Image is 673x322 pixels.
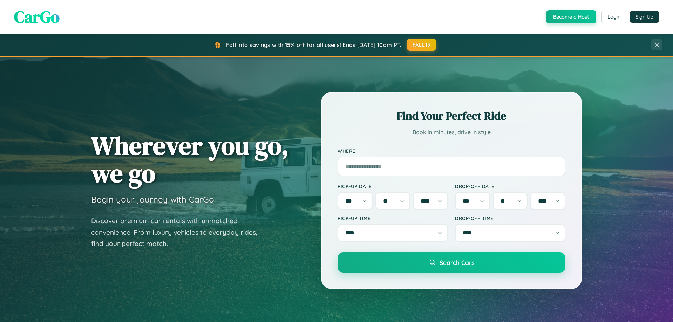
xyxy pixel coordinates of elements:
label: Drop-off Time [455,215,565,221]
h1: Wherever you go, we go [91,132,289,187]
button: Become a Host [546,10,596,23]
p: Discover premium car rentals with unmatched convenience. From luxury vehicles to everyday rides, ... [91,215,266,249]
button: Sign Up [630,11,659,23]
button: FALL15 [407,39,436,51]
button: Login [601,11,626,23]
label: Drop-off Date [455,183,565,189]
h3: Begin your journey with CarGo [91,194,214,205]
label: Where [338,148,565,154]
h2: Find Your Perfect Ride [338,108,565,124]
p: Book in minutes, drive in style [338,127,565,137]
label: Pick-up Date [338,183,448,189]
span: CarGo [14,5,60,28]
label: Pick-up Time [338,215,448,221]
span: Fall into savings with 15% off for all users! Ends [DATE] 10am PT. [226,41,402,48]
button: Search Cars [338,252,565,273]
span: Search Cars [440,259,474,266]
